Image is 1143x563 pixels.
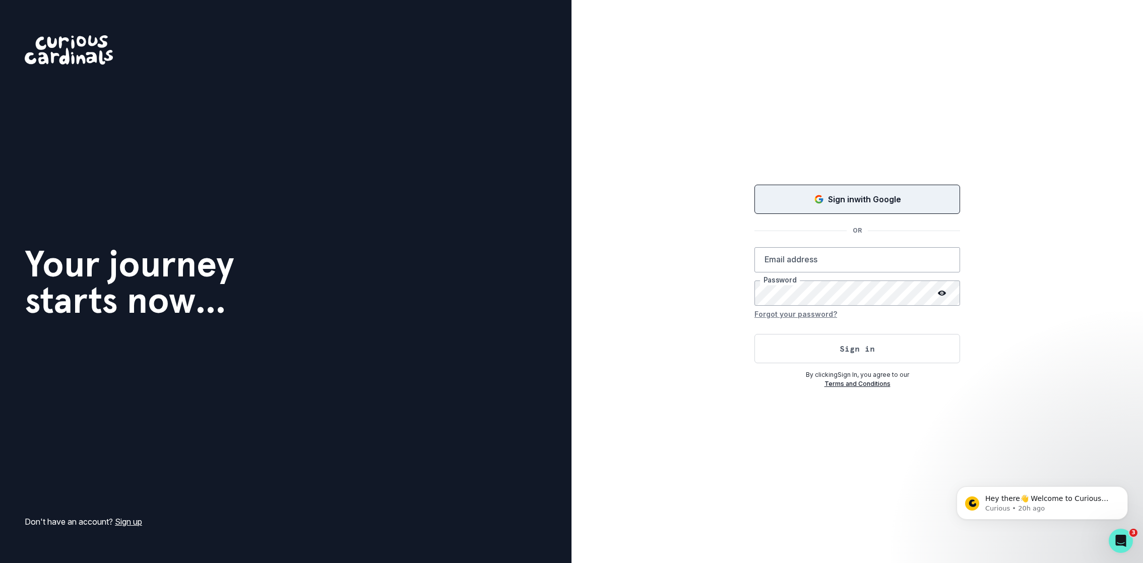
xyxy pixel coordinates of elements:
p: Don't have an account? [25,516,142,528]
button: Sign in [754,334,960,363]
p: OR [847,226,868,235]
button: Forgot your password? [754,306,837,322]
p: Sign in with Google [828,193,901,205]
iframe: Intercom live chat [1109,529,1133,553]
span: 3 [1129,529,1137,537]
iframe: Intercom notifications message [941,465,1143,536]
h1: Your journey starts now... [25,246,234,318]
img: Curious Cardinals Logo [25,35,113,65]
p: By clicking Sign In , you agree to our [754,370,960,379]
a: Sign up [115,517,142,527]
button: Sign in with Google (GSuite) [754,185,960,214]
a: Terms and Conditions [824,380,891,387]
